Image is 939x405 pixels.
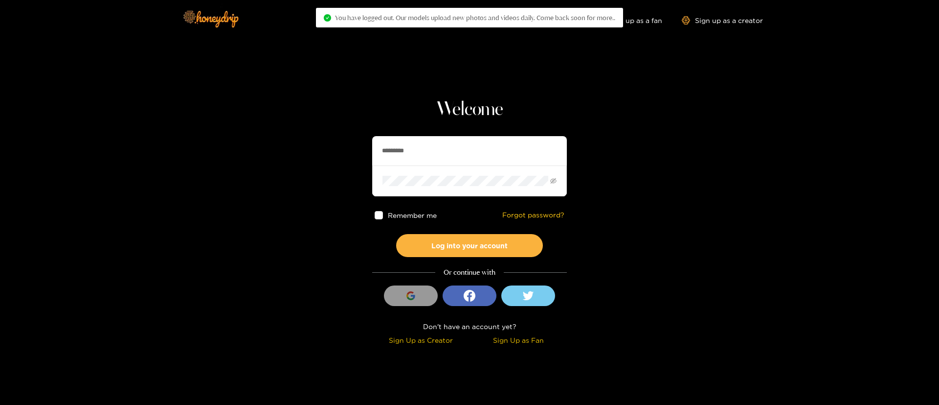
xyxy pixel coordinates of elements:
span: check-circle [324,14,331,22]
div: Don't have an account yet? [372,321,567,332]
a: Sign up as a creator [682,16,763,24]
div: Sign Up as Creator [375,334,467,346]
a: Forgot password? [502,211,564,219]
h1: Welcome [372,98,567,121]
div: Sign Up as Fan [472,334,564,346]
a: Sign up as a fan [595,16,662,24]
span: Remember me [388,212,437,219]
button: Log into your account [396,234,543,257]
span: eye-invisible [550,178,557,184]
div: Or continue with [372,267,567,278]
span: You have logged out. Our models upload new photos and videos daily. Come back soon for more.. [335,14,615,22]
